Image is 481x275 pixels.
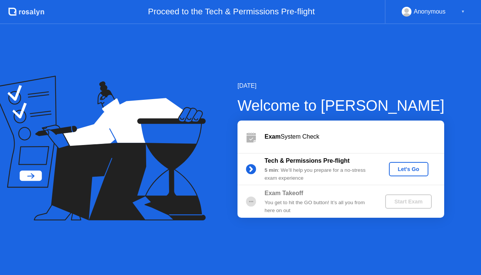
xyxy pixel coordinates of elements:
[265,190,303,196] b: Exam Takeoff
[461,7,465,17] div: ▼
[265,157,349,164] b: Tech & Permissions Pre-flight
[389,162,428,176] button: Let's Go
[392,166,425,172] div: Let's Go
[265,199,373,214] div: You get to hit the GO button! It’s all you from here on out
[265,133,281,140] b: Exam
[385,194,431,209] button: Start Exam
[265,167,373,182] div: : We’ll help you prepare for a no-stress exam experience
[237,81,445,90] div: [DATE]
[414,7,446,17] div: Anonymous
[265,167,278,173] b: 5 min
[265,132,444,141] div: System Check
[237,94,445,117] div: Welcome to [PERSON_NAME]
[388,199,428,205] div: Start Exam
